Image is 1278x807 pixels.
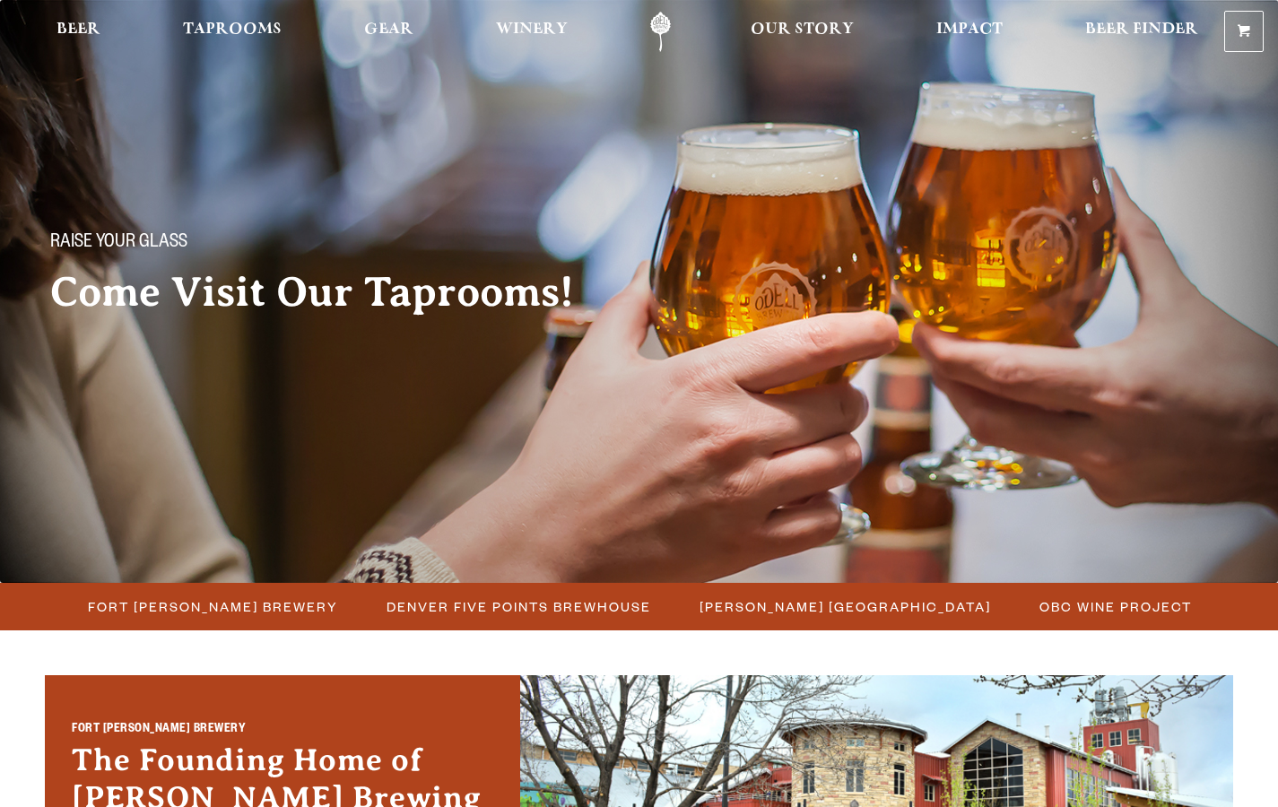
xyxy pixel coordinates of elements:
[1029,594,1201,620] a: OBC Wine Project
[352,12,425,52] a: Gear
[484,12,579,52] a: Winery
[1039,594,1192,620] span: OBC Wine Project
[77,594,347,620] a: Fort [PERSON_NAME] Brewery
[627,12,694,52] a: Odell Home
[689,594,1000,620] a: [PERSON_NAME] [GEOGRAPHIC_DATA]
[1074,12,1210,52] a: Beer Finder
[739,12,865,52] a: Our Story
[376,594,660,620] a: Denver Five Points Brewhouse
[88,594,338,620] span: Fort [PERSON_NAME] Brewery
[72,721,493,742] h2: Fort [PERSON_NAME] Brewery
[364,22,413,37] span: Gear
[171,12,293,52] a: Taprooms
[496,22,568,37] span: Winery
[751,22,854,37] span: Our Story
[57,22,100,37] span: Beer
[925,12,1014,52] a: Impact
[50,270,610,315] h2: Come Visit Our Taprooms!
[50,232,187,256] span: Raise your glass
[387,594,651,620] span: Denver Five Points Brewhouse
[700,594,991,620] span: [PERSON_NAME] [GEOGRAPHIC_DATA]
[183,22,282,37] span: Taprooms
[1085,22,1198,37] span: Beer Finder
[45,12,112,52] a: Beer
[936,22,1003,37] span: Impact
